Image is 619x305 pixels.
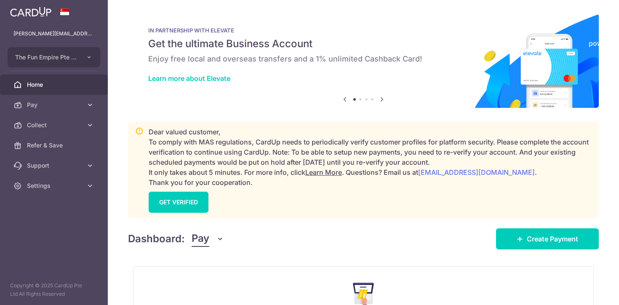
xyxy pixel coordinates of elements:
h6: Enjoy free local and overseas transfers and a 1% unlimited Cashback Card! [148,54,579,64]
span: Refer & Save [27,141,83,150]
a: [EMAIL_ADDRESS][DOMAIN_NAME] [418,168,535,177]
span: Settings [27,182,83,190]
span: Home [27,80,83,89]
img: Renovation banner [128,13,599,108]
button: The Fun Empire Pte Ltd [8,47,100,67]
span: Create Payment [527,234,578,244]
span: The Fun Empire Pte Ltd [15,53,77,62]
a: Learn More [305,168,342,177]
a: Learn more about Elevate [148,74,230,83]
h5: Get the ultimate Business Account [148,37,579,51]
button: Pay [192,231,224,247]
span: Collect [27,121,83,129]
a: GET VERIFIED [149,192,208,213]
p: Dear valued customer, To comply with MAS regulations, CardUp needs to periodically verify custome... [149,127,592,187]
p: IN PARTNERSHIP WITH ELEVATE [148,27,579,34]
span: Pay [192,231,209,247]
img: CardUp [10,7,51,17]
p: [PERSON_NAME][EMAIL_ADDRESS][DOMAIN_NAME] [13,29,94,38]
h4: Dashboard: [128,231,185,246]
span: Support [27,161,83,170]
span: Pay [27,101,83,109]
a: Create Payment [496,228,599,249]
